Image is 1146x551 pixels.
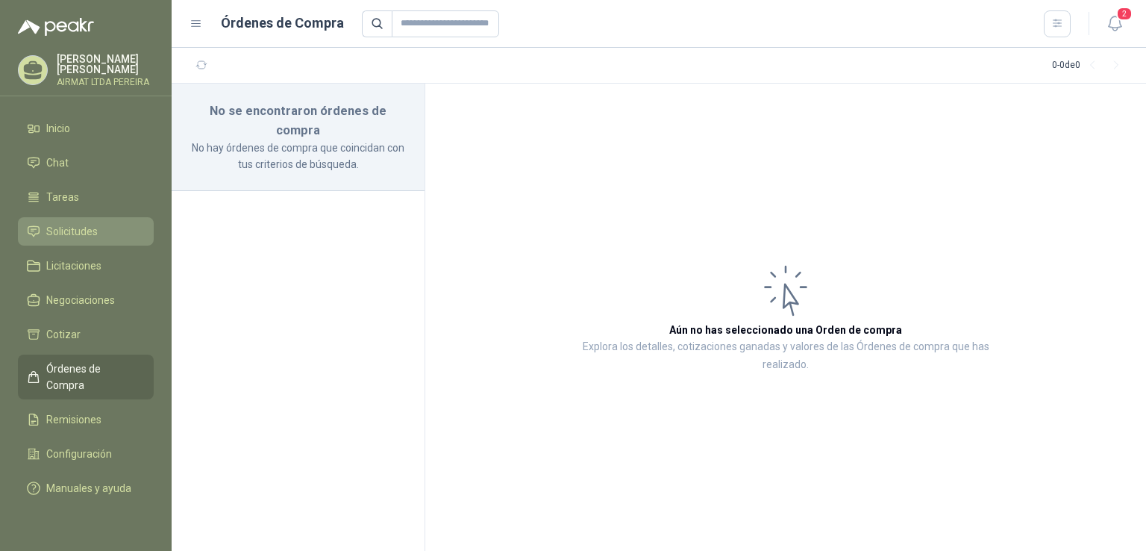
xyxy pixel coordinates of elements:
[46,258,101,274] span: Licitaciones
[669,322,902,338] h3: Aún no has seleccionado una Orden de compra
[190,140,407,172] p: No hay órdenes de compra que coincidan con tus criterios de búsqueda.
[18,474,154,502] a: Manuales y ayuda
[18,149,154,177] a: Chat
[18,217,154,246] a: Solicitudes
[18,320,154,349] a: Cotizar
[18,252,154,280] a: Licitaciones
[46,361,140,393] span: Órdenes de Compra
[18,286,154,314] a: Negociaciones
[1052,54,1128,78] div: 0 - 0 de 0
[46,411,101,428] span: Remisiones
[18,18,94,36] img: Logo peakr
[18,183,154,211] a: Tareas
[46,446,112,462] span: Configuración
[46,223,98,240] span: Solicitudes
[18,405,154,434] a: Remisiones
[46,120,70,137] span: Inicio
[57,78,154,87] p: AIRMAT LTDA PEREIRA
[46,292,115,308] span: Negociaciones
[18,440,154,468] a: Configuración
[1116,7,1133,21] span: 2
[46,155,69,171] span: Chat
[18,355,154,399] a: Órdenes de Compra
[57,54,154,75] p: [PERSON_NAME] [PERSON_NAME]
[46,480,131,496] span: Manuales y ayuda
[46,326,81,343] span: Cotizar
[190,102,407,140] h3: No se encontraron órdenes de compra
[1101,10,1128,37] button: 2
[46,189,79,205] span: Tareas
[574,338,997,374] p: Explora los detalles, cotizaciones ganadas y valores de las Órdenes de compra que has realizado.
[18,114,154,143] a: Inicio
[221,13,344,34] h1: Órdenes de Compra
